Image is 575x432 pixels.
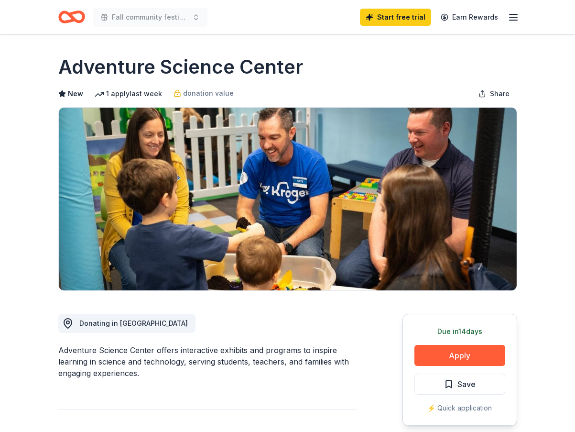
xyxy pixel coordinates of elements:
[435,9,504,26] a: Earn Rewards
[79,319,188,327] span: Donating in [GEOGRAPHIC_DATA]
[414,345,505,366] button: Apply
[58,344,357,379] div: Adventure Science Center offers interactive exhibits and programs to inspire learning in science ...
[68,88,83,100] span: New
[183,88,234,99] span: donation value
[95,88,162,100] div: 1 apply last week
[58,6,85,28] a: Home
[112,11,188,23] span: Fall community festival
[174,88,234,99] a: donation value
[360,9,431,26] a: Start free trial
[93,8,207,27] button: Fall community festival
[59,108,517,290] img: Image for Adventure Science Center
[414,326,505,337] div: Due in 14 days
[58,54,303,80] h1: Adventure Science Center
[471,84,517,103] button: Share
[414,402,505,414] div: ⚡️ Quick application
[457,378,476,390] span: Save
[414,374,505,395] button: Save
[490,88,510,100] span: Share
